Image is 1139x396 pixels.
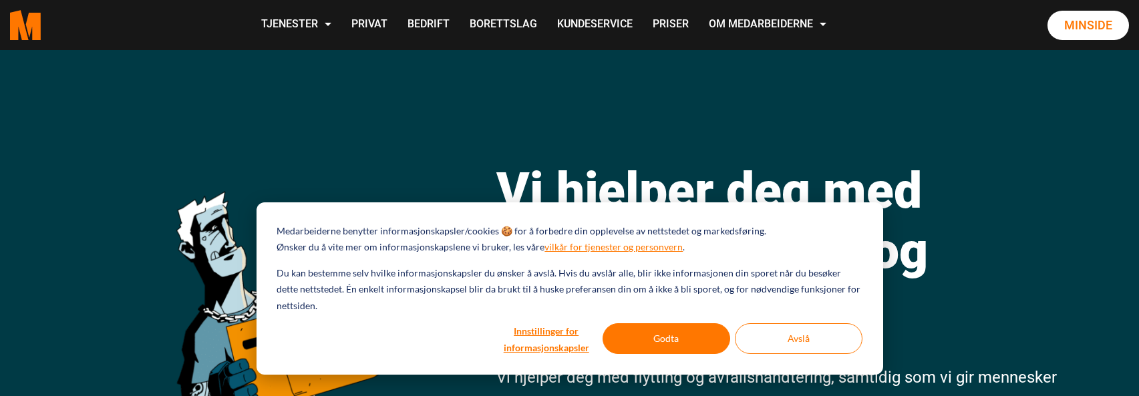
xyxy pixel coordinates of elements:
[643,1,699,49] a: Priser
[257,202,883,375] div: Cookie banner
[460,1,547,49] a: Borettslag
[496,160,1061,341] h1: Vi hjelper deg med flytting, rydding og avfallskjøring
[277,239,685,256] p: Ønsker du å vite mer om informasjonskapslene vi bruker, les våre .
[277,223,766,240] p: Medarbeiderne benytter informasjonskapsler/cookies 🍪 for å forbedre din opplevelse av nettstedet ...
[1047,11,1129,40] a: Minside
[495,323,598,354] button: Innstillinger for informasjonskapsler
[547,1,643,49] a: Kundeservice
[735,323,862,354] button: Avslå
[341,1,397,49] a: Privat
[544,239,683,256] a: vilkår for tjenester og personvern
[277,265,862,315] p: Du kan bestemme selv hvilke informasjonskapsler du ønsker å avslå. Hvis du avslår alle, blir ikke...
[397,1,460,49] a: Bedrift
[603,323,730,354] button: Godta
[699,1,836,49] a: Om Medarbeiderne
[251,1,341,49] a: Tjenester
